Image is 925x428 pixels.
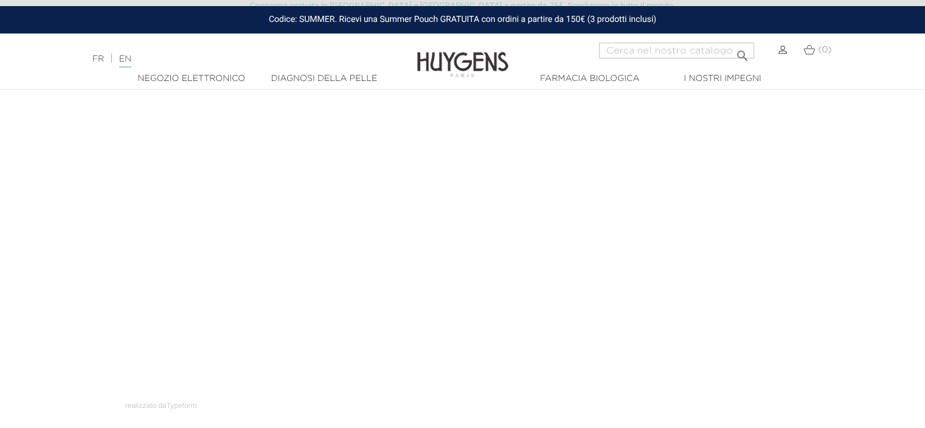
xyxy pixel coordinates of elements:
font: (0) [818,46,831,54]
font: Consegna gratuita in [GEOGRAPHIC_DATA] e [GEOGRAPHIC_DATA] a partire da 75€. Spedizione in tutto ... [249,1,675,11]
a: Diagnosi della pelle [263,72,385,85]
a: Farmacia biologica [529,72,651,85]
a: Typeform [167,401,197,410]
font: Codice: SUMMER. Ricevi una Summer Pouch GRATUITA con ordini a partire da 150€ (3 prodotti inclusi) [269,15,656,24]
font: Negozio elettronico [137,74,245,83]
font: EN [119,55,131,63]
a: Negozio elettronico [131,72,252,85]
font: I nostri impegni [684,74,761,83]
input: Ricerca [599,43,754,58]
a: FR [92,55,104,63]
font: Diagnosi della pelle [271,74,378,83]
button:  [731,39,753,55]
font: realizzato da [125,401,167,410]
font:  [735,49,749,63]
a: EN [119,55,131,68]
iframe: typeform-embed [125,93,800,397]
font: | [110,54,113,64]
a: I nostri impegni [662,72,783,85]
font: Farmacia biologica [540,74,639,83]
img: Huygens [417,32,508,79]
